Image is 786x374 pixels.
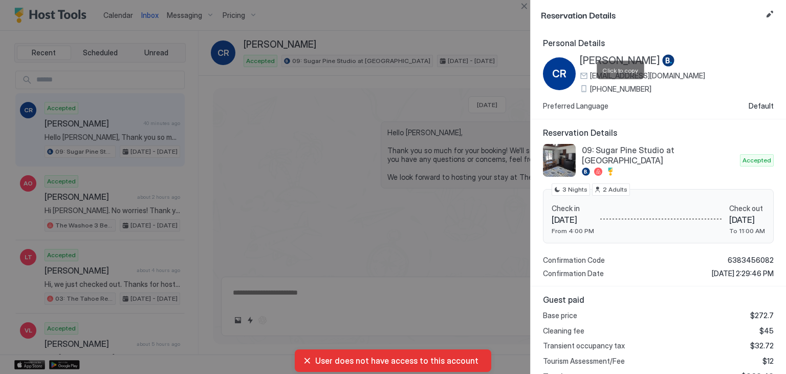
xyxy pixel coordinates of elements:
[728,256,774,265] span: 6383456082
[712,269,774,278] span: [DATE] 2:29:46 PM
[552,204,594,213] span: Check in
[315,356,483,366] span: User does not have access to this account
[603,67,638,74] span: Click to copy
[543,295,774,305] span: Guest paid
[552,66,566,81] span: CR
[749,101,774,111] span: Default
[543,269,604,278] span: Confirmation Date
[552,227,594,235] span: From 4:00 PM
[590,85,651,94] span: [PHONE_NUMBER]
[543,101,608,111] span: Preferred Language
[729,227,765,235] span: To 11:00 AM
[543,38,774,48] span: Personal Details
[582,145,736,165] span: 09: Sugar Pine Studio at [GEOGRAPHIC_DATA]
[750,341,774,350] span: $32.72
[543,341,625,350] span: Transient occupancy tax
[552,215,594,225] span: [DATE]
[580,54,660,67] span: [PERSON_NAME]
[763,8,776,20] button: Edit reservation
[543,256,605,265] span: Confirmation Code
[750,311,774,320] span: $272.7
[729,215,765,225] span: [DATE]
[603,185,627,194] span: 2 Adults
[543,311,577,320] span: Base price
[759,326,774,336] span: $45
[543,326,584,336] span: Cleaning fee
[729,204,765,213] span: Check out
[543,128,774,138] span: Reservation Details
[543,144,576,177] div: listing image
[743,156,771,165] span: Accepted
[590,71,705,80] span: [EMAIL_ADDRESS][DOMAIN_NAME]
[562,185,587,194] span: 3 Nights
[541,8,761,21] span: Reservation Details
